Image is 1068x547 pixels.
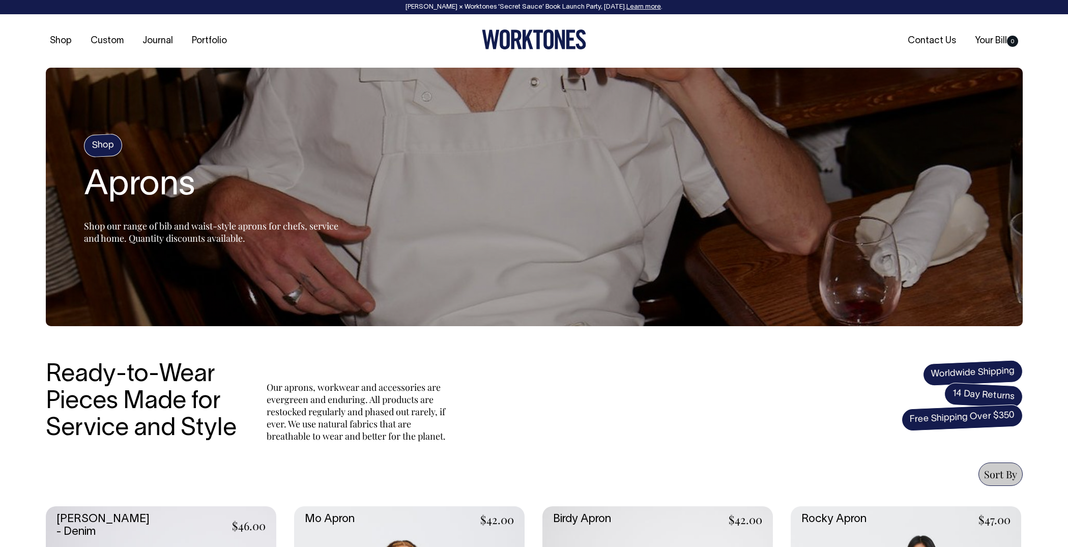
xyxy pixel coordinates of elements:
h1: Aprons [84,167,338,205]
div: [PERSON_NAME] × Worktones ‘Secret Sauce’ Book Launch Party, [DATE]. . [10,4,1058,11]
a: Shop [46,33,76,49]
a: Learn more [626,4,661,10]
span: 14 Day Returns [943,382,1023,409]
h3: Ready-to-Wear Pieces Made for Service and Style [46,362,244,442]
a: Custom [86,33,128,49]
h4: Shop [83,133,123,157]
a: Journal [138,33,177,49]
a: Your Bill0 [971,33,1022,49]
a: Contact Us [904,33,960,49]
span: Shop our range of bib and waist-style aprons for chefs, service and home. Quantity discounts avai... [84,220,338,244]
span: 0 [1007,36,1018,47]
p: Our aprons, workwear and accessories are evergreen and enduring. All products are restocked regul... [267,381,450,442]
span: Worldwide Shipping [922,360,1023,386]
span: Free Shipping Over $350 [901,404,1023,431]
a: Portfolio [188,33,231,49]
span: Sort By [984,467,1017,481]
